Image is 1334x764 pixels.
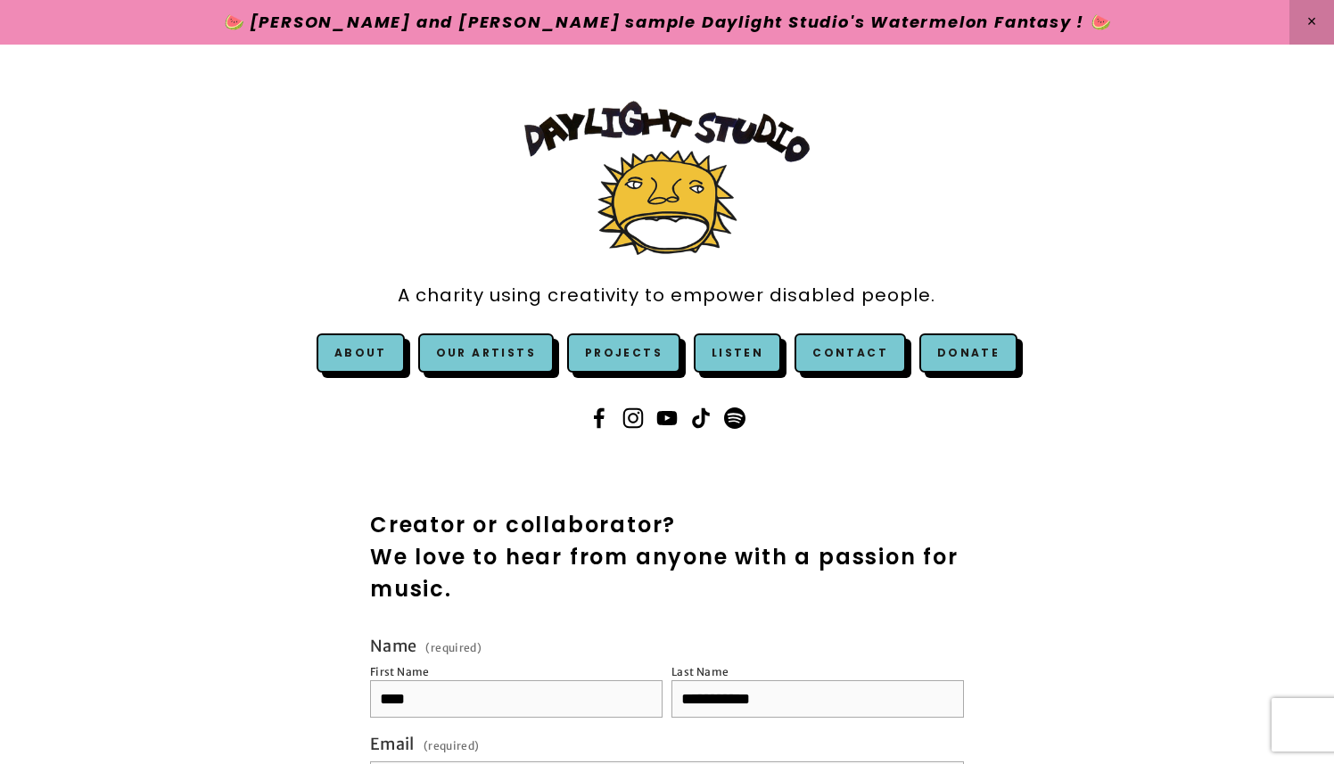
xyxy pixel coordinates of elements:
[795,333,906,373] a: Contact
[712,345,763,360] a: Listen
[370,636,416,656] span: Name
[334,345,387,360] a: About
[671,665,729,678] div: Last Name
[424,734,480,758] span: (required)
[370,665,430,678] div: First Name
[919,333,1017,373] a: Donate
[425,643,482,653] span: (required)
[398,275,935,316] a: A charity using creativity to empower disabled people.
[370,734,415,754] span: Email
[567,333,680,373] a: Projects
[524,101,810,255] img: Daylight Studio
[370,509,964,605] h2: Creator or collaborator? We love to hear from anyone with a passion for music.
[418,333,554,373] a: Our Artists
